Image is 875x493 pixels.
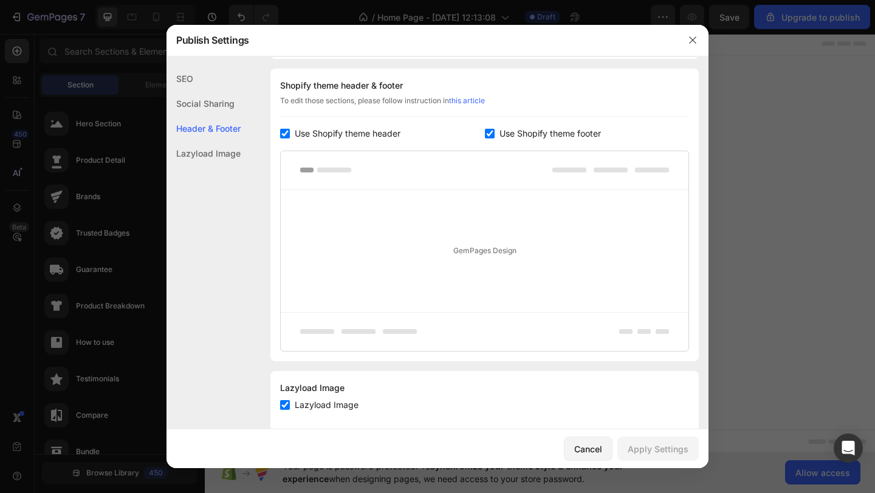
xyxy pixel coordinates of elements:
div: Start with Sections from sidebar [291,232,438,246]
div: Shopify theme header & footer [280,78,689,93]
div: SEO [166,66,241,91]
button: Apply Settings [617,437,699,461]
span: Use Shopify theme footer [499,126,601,141]
div: Social Sharing [166,91,241,116]
span: Use Shopify theme header [295,126,400,141]
div: To edit those sections, please follow instruction in [280,95,689,117]
a: this article [449,96,485,105]
button: Add elements [367,256,453,280]
div: Start with Generating from URL or image [283,324,447,334]
div: Lazyload Image [166,141,241,166]
button: Add sections [276,256,360,280]
div: Open Intercom Messenger [834,433,863,463]
div: Apply Settings [628,443,688,455]
div: Publish Settings [166,24,677,56]
div: Cancel [574,443,602,455]
div: GemPages Design [281,190,688,312]
div: Header & Footer [166,116,241,141]
button: Cancel [564,437,612,461]
div: Lazyload Image [280,381,689,395]
span: Lazyload Image [295,398,359,412]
